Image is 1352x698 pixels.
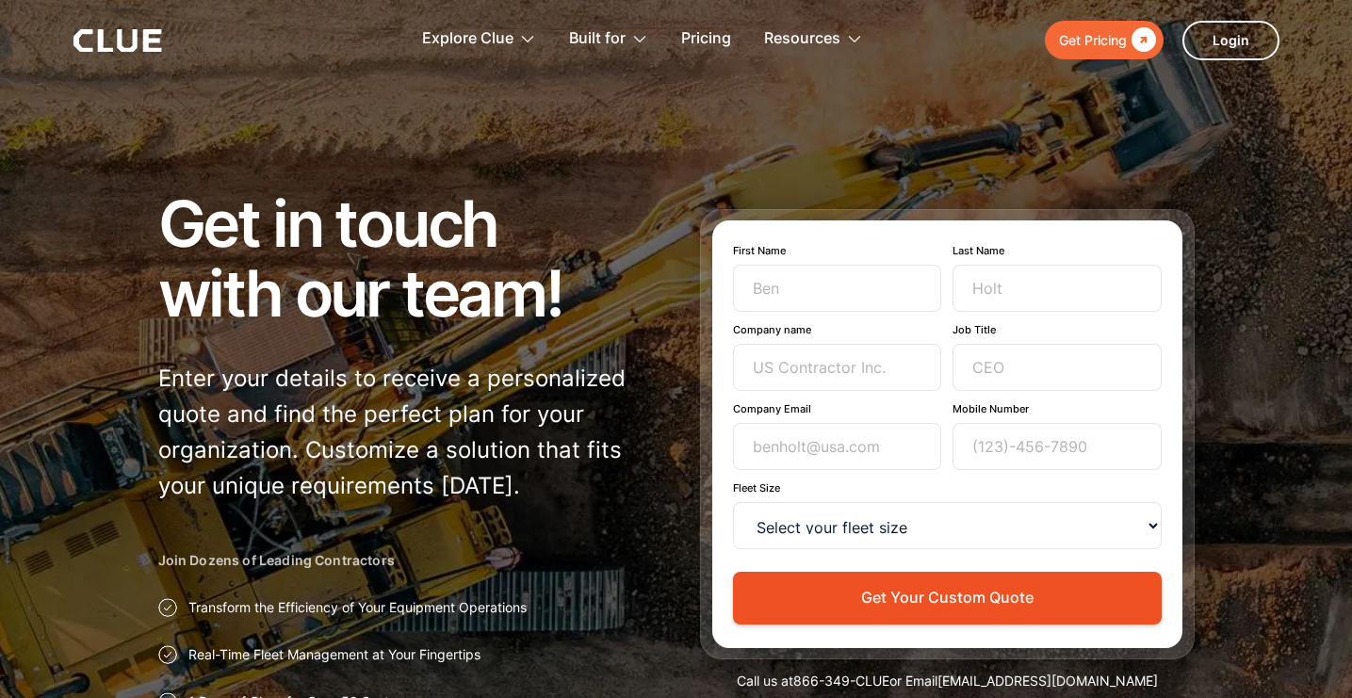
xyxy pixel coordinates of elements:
[1182,21,1279,60] a: Login
[953,244,1162,257] label: Last Name
[937,673,1158,689] a: [EMAIL_ADDRESS][DOMAIN_NAME]
[158,598,177,617] img: Approval checkmark icon
[793,673,889,689] a: 866-349-CLUE
[733,572,1162,624] button: Get Your Custom Quote
[953,323,1162,336] label: Job Title
[733,402,942,415] label: Company Email
[1127,28,1156,52] div: 
[733,481,1162,495] label: Fleet Size
[1059,28,1127,52] div: Get Pricing
[733,323,942,336] label: Company name
[953,265,1162,312] input: Holt
[422,9,513,69] div: Explore Clue
[764,9,840,69] div: Resources
[733,265,942,312] input: Ben
[158,551,653,570] h2: Join Dozens of Leading Contractors
[681,9,731,69] a: Pricing
[953,402,1162,415] label: Mobile Number
[569,9,626,69] div: Built for
[700,672,1195,690] div: Call us at or Email
[1045,21,1164,59] a: Get Pricing
[158,645,177,664] img: Approval checkmark icon
[764,9,863,69] div: Resources
[422,9,536,69] div: Explore Clue
[733,244,942,257] label: First Name
[733,344,942,391] input: US Contractor Inc.
[953,344,1162,391] input: CEO
[158,361,653,504] p: Enter your details to receive a personalized quote and find the perfect plan for your organizatio...
[188,598,527,617] p: Transform the Efficiency of Your Equipment Operations
[953,423,1162,470] input: (123)-456-7890
[188,645,481,664] p: Real-Time Fleet Management at Your Fingertips
[733,423,942,470] input: benholt@usa.com
[569,9,648,69] div: Built for
[158,188,653,328] h1: Get in touch with our team!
